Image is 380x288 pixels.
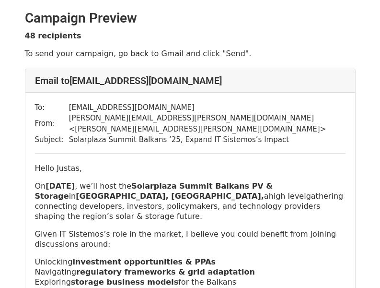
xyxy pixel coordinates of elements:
p: To send your campaign, go back to Gmail and click "Send". [25,48,356,59]
p: Given IT Sistemos’s role in the market, I believe you could benefit from joining discussions around: [35,229,345,249]
strong: [GEOGRAPHIC_DATA], [GEOGRAPHIC_DATA], [76,192,264,201]
span: high level [269,192,306,201]
strong: storage business models [71,277,178,287]
strong: regulatory frameworks & grid adaptation [76,267,255,276]
p: On , we’ll host the in a gathering connecting developers, investors, policymakers, and technology... [35,181,345,221]
strong: 48 recipients [25,31,81,40]
p: Navigating [35,267,345,277]
td: From: [35,113,69,134]
strong: Solarplaza Summit Balkans PV & Storage [35,181,273,201]
strong: investment opportunities & PPAs [72,257,216,266]
h4: Email to [EMAIL_ADDRESS][DOMAIN_NAME] [35,75,345,86]
h2: Campaign Preview [25,10,356,26]
p: Unlocking [35,257,345,267]
td: Solarplaza Summit Balkans ’25, Expand IT Sistemos’s Impact [69,134,345,145]
td: To: [35,102,69,113]
p: Hello Justas, [35,163,345,173]
td: [EMAIL_ADDRESS][DOMAIN_NAME] [69,102,345,113]
p: Exploring for the Balkans [35,277,345,287]
strong: [DATE] [46,181,75,191]
td: [PERSON_NAME][EMAIL_ADDRESS][PERSON_NAME][DOMAIN_NAME] < [PERSON_NAME][EMAIL_ADDRESS][PERSON_NAME... [69,113,345,134]
td: Subject: [35,134,69,145]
